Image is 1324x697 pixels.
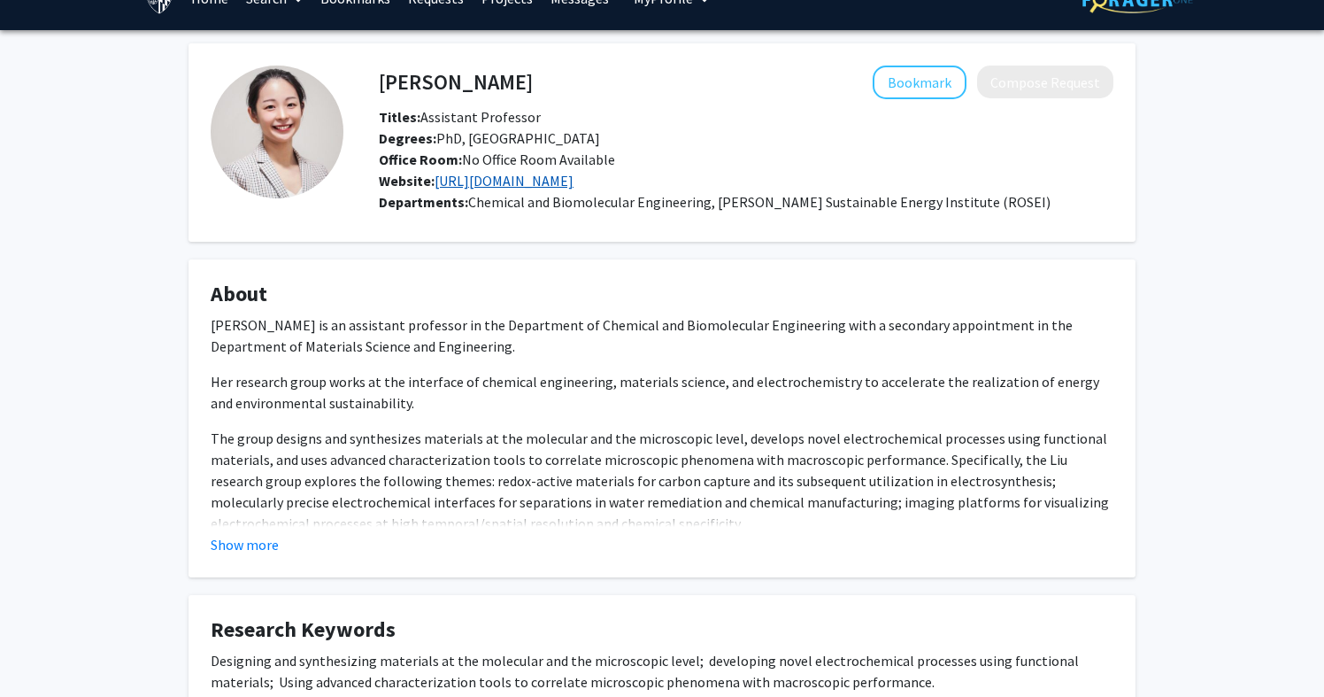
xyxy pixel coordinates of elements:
p: Designing and synthesizing materials at the molecular and the microscopic level; developing novel... [211,650,1113,693]
span: Chemical and Biomolecular Engineering, [PERSON_NAME] Sustainable Energy Institute (ROSEI) [468,193,1051,211]
h4: About [211,282,1113,307]
h4: [PERSON_NAME] [379,66,533,98]
p: [PERSON_NAME] is an assistant professor in the Department of Chemical and Biomolecular Engineerin... [211,314,1113,357]
p: The group designs and synthesizes materials at the molecular and the microscopic level, develops ... [211,428,1113,534]
span: Assistant Professor [379,108,541,126]
b: Titles: [379,108,420,126]
b: Degrees: [379,129,436,147]
a: Opens in a new tab [435,172,573,190]
h4: Research Keywords [211,617,1113,643]
b: Office Room: [379,151,462,168]
span: PhD, [GEOGRAPHIC_DATA] [379,129,600,147]
b: Departments: [379,193,468,211]
span: No Office Room Available [379,151,615,168]
iframe: Chat [13,617,75,684]
p: Her research group works at the interface of chemical engineering, materials science, and electro... [211,371,1113,414]
button: Add Yayuan Liu to Bookmarks [873,66,966,99]
b: Website: [379,172,435,190]
img: Profile Picture [211,66,343,198]
button: Show more [211,534,279,555]
button: Compose Request to Yayuan Liu [977,66,1113,98]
